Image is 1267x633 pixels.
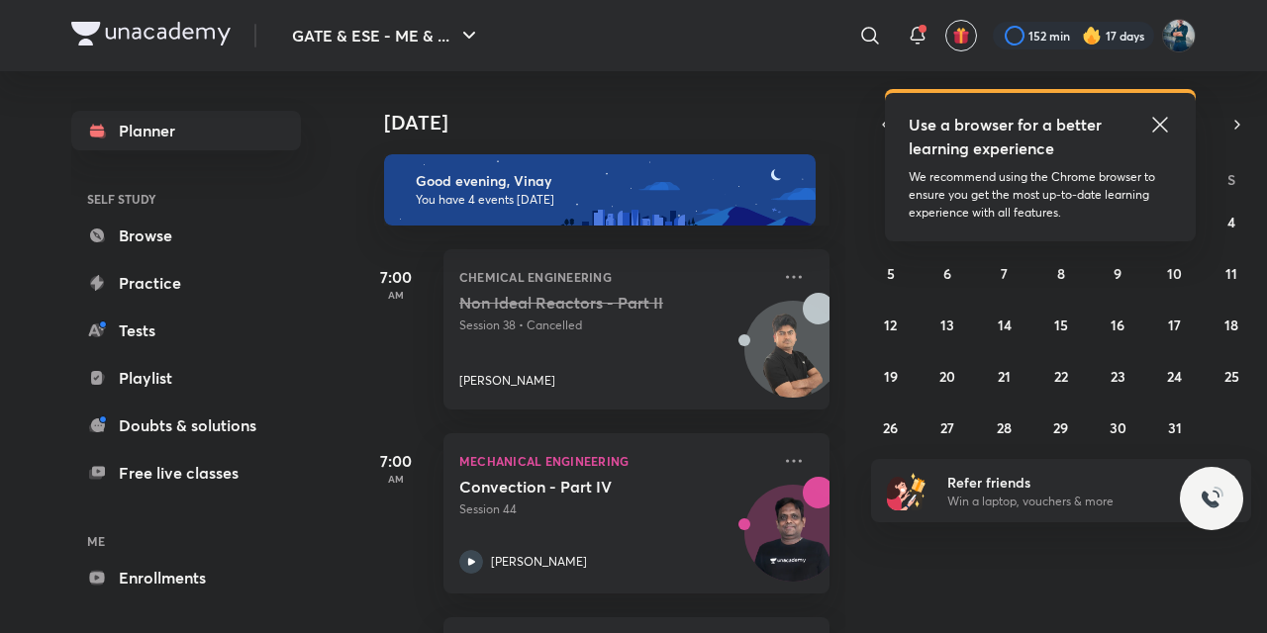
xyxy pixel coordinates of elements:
abbr: Saturday [1227,170,1235,189]
abbr: October 25, 2025 [1224,367,1239,386]
button: October 28, 2025 [989,411,1021,443]
abbr: October 22, 2025 [1054,367,1068,386]
button: October 15, 2025 [1045,309,1077,340]
img: Company Logo [71,22,231,45]
abbr: October 12, 2025 [884,316,897,334]
h5: Non Ideal Reactors - Part II [459,293,706,313]
abbr: October 21, 2025 [998,367,1011,386]
button: October 31, 2025 [1159,411,1191,443]
button: October 10, 2025 [1159,257,1191,289]
button: avatar [945,20,977,51]
button: October 5, 2025 [875,257,907,289]
img: evening [384,154,816,226]
abbr: October 28, 2025 [997,418,1012,437]
button: October 27, 2025 [931,411,963,443]
img: referral [887,471,926,510]
button: October 26, 2025 [875,411,907,443]
h5: 7:00 [356,449,436,473]
abbr: October 19, 2025 [884,367,898,386]
img: streak [1082,26,1102,45]
p: Session 38 • Cancelled [459,316,770,334]
abbr: October 14, 2025 [998,316,1012,334]
abbr: October 9, 2025 [1114,264,1121,283]
h6: Good evening, Vinay [416,172,798,190]
img: ttu [1200,487,1223,510]
button: October 8, 2025 [1045,257,1077,289]
abbr: October 5, 2025 [887,264,895,283]
button: October 24, 2025 [1159,360,1191,392]
abbr: October 8, 2025 [1057,264,1065,283]
button: October 14, 2025 [989,309,1021,340]
a: Enrollments [71,558,301,597]
p: We recommend using the Chrome browser to ensure you get the most up-to-date learning experience w... [909,168,1172,222]
p: [PERSON_NAME] [459,372,555,390]
a: Browse [71,216,301,255]
abbr: October 15, 2025 [1054,316,1068,334]
a: Free live classes [71,453,301,493]
p: [PERSON_NAME] [491,553,587,571]
p: Mechanical Engineering [459,449,770,473]
button: October 7, 2025 [989,257,1021,289]
a: Company Logo [71,22,231,50]
img: Avatar [745,312,840,407]
button: October 6, 2025 [931,257,963,289]
a: Playlist [71,358,301,398]
p: You have 4 events [DATE] [416,192,798,208]
button: GATE & ESE - ME & ... [280,16,493,55]
a: Tests [71,311,301,350]
abbr: October 17, 2025 [1168,316,1181,334]
p: Session 44 [459,500,770,518]
button: October 29, 2025 [1045,411,1077,443]
abbr: October 4, 2025 [1227,213,1235,231]
abbr: October 13, 2025 [940,316,954,334]
a: Practice [71,263,301,303]
h6: Refer friends [947,472,1191,493]
abbr: October 26, 2025 [883,418,898,437]
button: October 23, 2025 [1102,360,1133,392]
h5: 7:00 [356,265,436,289]
h5: Convection - Part IV [459,477,706,497]
abbr: October 11, 2025 [1225,264,1237,283]
abbr: October 10, 2025 [1167,264,1182,283]
img: avatar [952,27,970,45]
img: Avatar [745,496,840,590]
a: Planner [71,111,301,150]
button: October 12, 2025 [875,309,907,340]
button: October 4, 2025 [1216,206,1247,237]
img: Vinay Upadhyay [1162,19,1196,52]
button: October 18, 2025 [1216,309,1247,340]
button: October 9, 2025 [1102,257,1133,289]
abbr: October 7, 2025 [1001,264,1008,283]
abbr: October 16, 2025 [1111,316,1124,334]
p: AM [356,473,436,485]
p: AM [356,289,436,301]
p: Chemical Engineering [459,265,770,289]
abbr: October 29, 2025 [1053,418,1068,437]
button: October 30, 2025 [1102,411,1133,443]
button: October 25, 2025 [1216,360,1247,392]
button: October 22, 2025 [1045,360,1077,392]
abbr: October 24, 2025 [1167,367,1182,386]
button: October 19, 2025 [875,360,907,392]
abbr: October 18, 2025 [1224,316,1238,334]
abbr: October 30, 2025 [1110,418,1126,437]
h6: ME [71,524,301,558]
button: October 13, 2025 [931,309,963,340]
p: Win a laptop, vouchers & more [947,493,1191,510]
abbr: October 27, 2025 [940,418,954,437]
h5: Use a browser for a better learning experience [909,113,1106,160]
button: October 17, 2025 [1159,309,1191,340]
button: October 20, 2025 [931,360,963,392]
button: October 16, 2025 [1102,309,1133,340]
button: October 21, 2025 [989,360,1021,392]
button: October 11, 2025 [1216,257,1247,289]
a: Doubts & solutions [71,406,301,445]
h4: [DATE] [384,111,849,135]
abbr: October 20, 2025 [939,367,955,386]
abbr: October 31, 2025 [1168,418,1182,437]
abbr: October 6, 2025 [943,264,951,283]
abbr: October 23, 2025 [1111,367,1125,386]
h6: SELF STUDY [71,182,301,216]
